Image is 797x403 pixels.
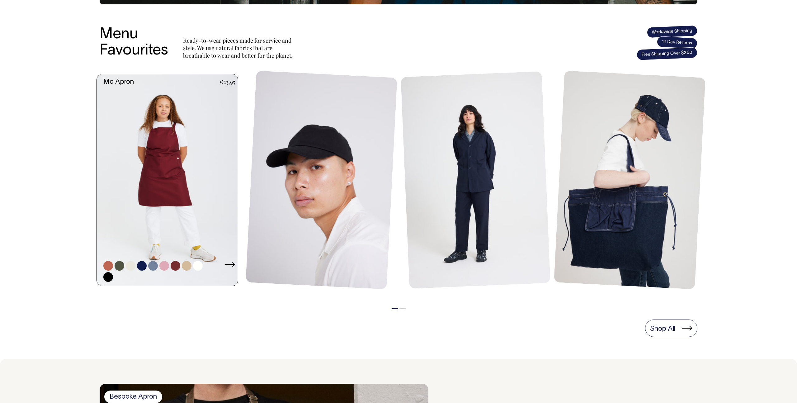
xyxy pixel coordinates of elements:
a: Shop All [645,320,697,337]
button: 1 of 2 [392,308,398,309]
span: Bespoke Apron [104,391,162,403]
p: Ready-to-wear pieces made for service and style. We use natural fabrics that are breathable to we... [183,37,295,59]
span: Free Shipping Over $350 [636,47,697,60]
h3: Menu Favourites [100,26,168,59]
span: Worldwide Shipping [647,25,697,38]
img: Blank Dad Cap [246,71,397,289]
img: Store Bag [554,71,705,289]
img: Unstructured Blazer [401,71,550,289]
span: 14 Day Returns [657,36,698,49]
button: 2 of 2 [399,308,406,309]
